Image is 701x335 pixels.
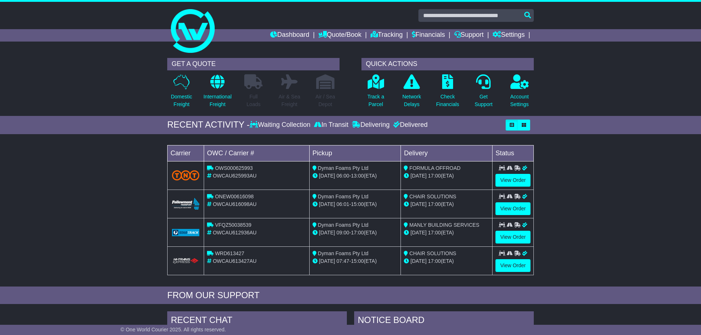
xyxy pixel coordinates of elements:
[367,74,384,112] a: Track aParcel
[319,258,335,264] span: [DATE]
[215,222,252,228] span: VFQZ50038539
[409,194,456,199] span: CHAIR SOLUTIONS
[391,121,428,129] div: Delivered
[279,93,300,108] p: Air & Sea Freight
[409,250,456,256] span: CHAIR SOLUTIONS
[354,311,534,331] div: NOTICE BOARD
[172,170,199,180] img: TNT_Domestic.png
[404,257,489,265] div: (ETA)
[493,29,525,42] a: Settings
[351,201,364,207] span: 15:00
[313,257,398,265] div: - (ETA)
[244,93,263,108] p: Full Loads
[313,229,398,237] div: - (ETA)
[410,258,426,264] span: [DATE]
[436,74,460,112] a: CheckFinancials
[213,173,257,179] span: OWCAU625993AU
[167,290,534,301] div: FROM OUR SUPPORT
[410,230,426,235] span: [DATE]
[428,258,441,264] span: 17:00
[337,230,349,235] span: 09:00
[337,173,349,179] span: 06:00
[318,194,369,199] span: Dyman Foams Pty Ltd
[510,74,529,112] a: AccountSettings
[167,120,250,130] div: RECENT ACTIVITY -
[351,230,364,235] span: 17:00
[367,93,384,108] p: Track a Parcel
[213,258,257,264] span: OWCAU613427AU
[401,145,493,161] td: Delivery
[172,258,199,265] img: HiTrans.png
[318,29,361,42] a: Quote/Book
[318,250,369,256] span: Dyman Foams Pty Ltd
[168,145,204,161] td: Carrier
[412,29,445,42] a: Financials
[337,258,349,264] span: 07:47
[510,93,529,108] p: Account Settings
[318,165,369,171] span: Dyman Foams Pty Ltd
[404,172,489,180] div: (ETA)
[428,201,441,207] span: 17:00
[337,201,349,207] span: 06:01
[203,93,231,108] p: International Freight
[167,58,340,70] div: GET A QUOTE
[410,201,426,207] span: [DATE]
[350,121,391,129] div: Delivering
[361,58,534,70] div: QUICK ACTIONS
[213,230,257,235] span: OWCAU612936AU
[404,200,489,208] div: (ETA)
[402,93,421,108] p: Network Delays
[313,200,398,208] div: - (ETA)
[309,145,401,161] td: Pickup
[312,121,350,129] div: In Transit
[428,173,441,179] span: 17:00
[270,29,309,42] a: Dashboard
[371,29,403,42] a: Tracking
[409,222,479,228] span: MANLY BUILDING SERVICES
[495,174,530,187] a: View Order
[493,145,534,161] td: Status
[167,311,347,331] div: RECENT CHAT
[171,93,192,108] p: Domestic Freight
[315,93,335,108] p: Air / Sea Depot
[410,173,426,179] span: [DATE]
[404,229,489,237] div: (ETA)
[313,172,398,180] div: - (ETA)
[215,194,254,199] span: ONEW00616098
[250,121,312,129] div: Waiting Collection
[215,165,253,171] span: OWS000625993
[495,259,530,272] a: View Order
[203,74,232,112] a: InternationalFreight
[215,250,244,256] span: WRD613427
[495,202,530,215] a: View Order
[351,258,364,264] span: 15:00
[495,231,530,244] a: View Order
[204,145,310,161] td: OWC / Carrier #
[319,230,335,235] span: [DATE]
[436,93,459,108] p: Check Financials
[172,229,199,236] img: GetCarrierServiceLogo
[409,165,460,171] span: FORMULA OFFROAD
[318,222,369,228] span: Dyman Foams Pty Ltd
[351,173,364,179] span: 13:00
[213,201,257,207] span: OWCAU616098AU
[402,74,421,112] a: NetworkDelays
[428,230,441,235] span: 17:00
[171,74,192,112] a: DomesticFreight
[454,29,484,42] a: Support
[172,198,199,210] img: Followmont_Transport.png
[475,93,493,108] p: Get Support
[319,173,335,179] span: [DATE]
[120,327,226,332] span: © One World Courier 2025. All rights reserved.
[474,74,493,112] a: GetSupport
[319,201,335,207] span: [DATE]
